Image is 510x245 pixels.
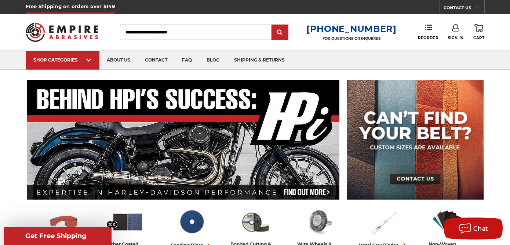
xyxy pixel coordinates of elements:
[306,23,397,34] a: [PHONE_NUMBER]
[367,206,399,238] img: Metal Saw Blades
[473,24,484,40] a: Cart
[444,4,484,14] a: CONTACT US
[106,221,114,228] button: Close teaser
[25,232,87,240] span: Get Free Shipping
[48,206,80,238] img: Sanding Belts
[112,206,144,238] img: Other Coated Abrasives
[273,25,287,40] input: Submit
[418,36,438,40] span: Reorder
[33,57,92,63] div: SHOP CATEGORIES
[199,51,227,70] a: blog
[227,51,292,70] a: shipping & returns
[444,218,503,240] button: Chat
[239,206,272,238] img: Bonded Cutting & Grinding
[175,206,208,238] img: Sanding Discs
[138,51,175,70] a: contact
[27,80,340,200] img: Banner for an interview featuring Horsepower Inc who makes Harley performance upgrades featured o...
[347,80,484,200] img: promo banner for custom belts.
[303,206,335,238] img: Wire Wheels & Brushes
[473,36,484,40] span: Cart
[431,206,463,238] img: Non-woven Abrasives
[473,225,488,232] span: Chat
[26,18,98,47] img: Empire Abrasives
[306,36,397,41] p: FOR QUESTIONS OR INQUIRIES
[4,227,108,245] div: Get Free ShippingClose teaser
[99,51,138,70] a: about us
[175,51,199,70] a: faq
[448,36,464,40] span: Sign In
[110,221,117,228] button: Close teaser
[418,24,438,40] a: Reorder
